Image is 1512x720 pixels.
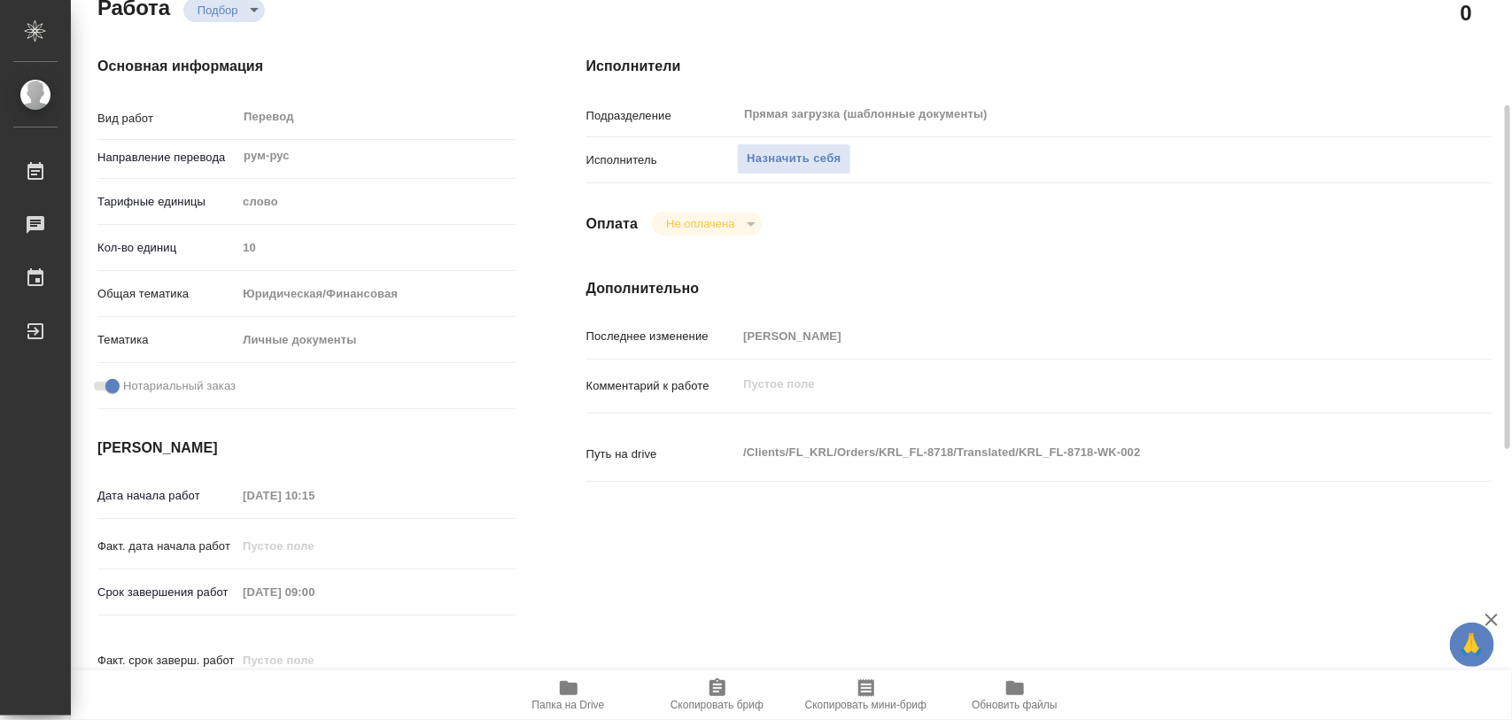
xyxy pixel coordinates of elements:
[737,437,1416,468] textarea: /Clients/FL_KRL/Orders/KRL_FL-8718/Translated/KRL_FL-8718-WK-002
[97,56,516,77] h4: Основная информация
[586,107,738,125] p: Подразделение
[123,377,236,395] span: Нотариальный заказ
[652,212,761,236] div: Подбор
[236,579,392,605] input: Пустое поле
[97,538,236,555] p: Факт. дата начала работ
[737,323,1416,349] input: Пустое поле
[586,213,639,235] h4: Оплата
[661,216,740,231] button: Не оплачена
[671,699,764,711] span: Скопировать бриф
[236,483,392,508] input: Пустое поле
[1457,626,1487,663] span: 🙏
[97,584,236,601] p: Срок завершения работ
[236,647,392,673] input: Пустое поле
[236,325,515,355] div: Личные документы
[972,699,1058,711] span: Обновить файлы
[97,487,236,505] p: Дата начала работ
[1450,623,1494,667] button: 🙏
[805,699,927,711] span: Скопировать мини-бриф
[747,149,841,169] span: Назначить себя
[236,533,392,559] input: Пустое поле
[586,56,1493,77] h4: Исполнители
[643,670,792,720] button: Скопировать бриф
[532,699,605,711] span: Папка на Drive
[97,652,236,670] p: Факт. срок заверш. работ
[586,377,738,395] p: Комментарий к работе
[737,143,850,174] button: Назначить себя
[97,149,236,166] p: Направление перевода
[236,279,515,309] div: Юридическая/Финансовая
[586,278,1493,299] h4: Дополнительно
[494,670,643,720] button: Папка на Drive
[941,670,1089,720] button: Обновить файлы
[586,328,738,345] p: Последнее изменение
[97,437,516,459] h4: [PERSON_NAME]
[586,151,738,169] p: Исполнитель
[97,239,236,257] p: Кол-во единиц
[97,285,236,303] p: Общая тематика
[586,445,738,463] p: Путь на drive
[792,670,941,720] button: Скопировать мини-бриф
[192,3,244,18] button: Подбор
[97,331,236,349] p: Тематика
[236,187,515,217] div: слово
[236,235,515,260] input: Пустое поле
[97,193,236,211] p: Тарифные единицы
[97,110,236,128] p: Вид работ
